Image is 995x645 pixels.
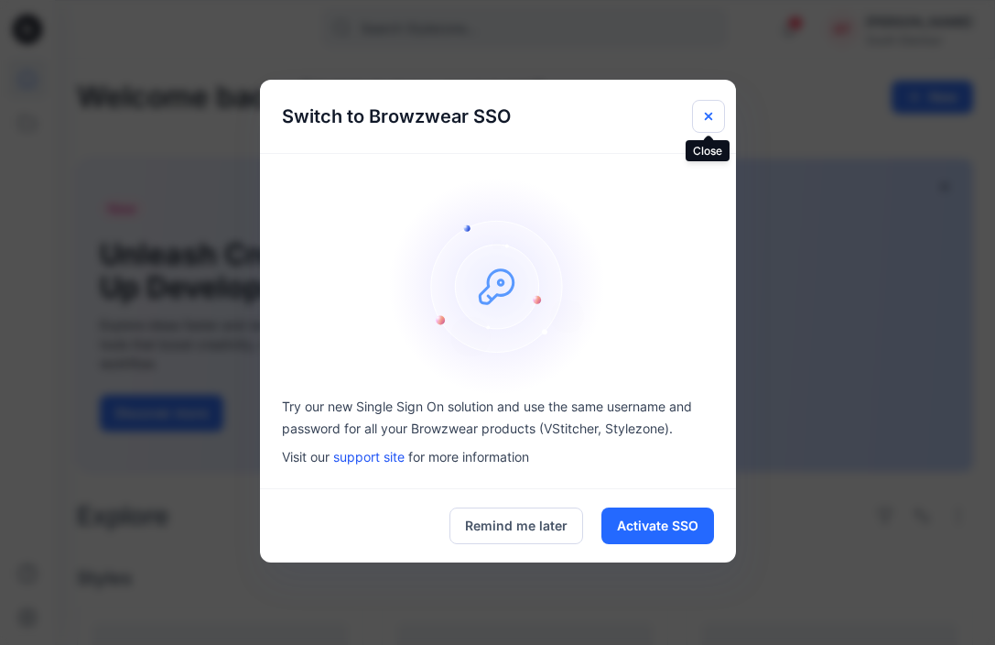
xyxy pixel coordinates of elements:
a: support site [333,449,405,465]
img: onboarding-sz2.46497b1a466840e1406823e529e1e164.svg [388,176,608,396]
button: Activate SSO [601,508,714,544]
button: Close [692,100,725,133]
button: Remind me later [449,508,583,544]
p: Try our new Single Sign On solution and use the same username and password for all your Browzwear... [282,396,714,440]
p: Visit our for more information [282,447,714,466]
h5: Switch to Browzwear SSO [260,80,533,153]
